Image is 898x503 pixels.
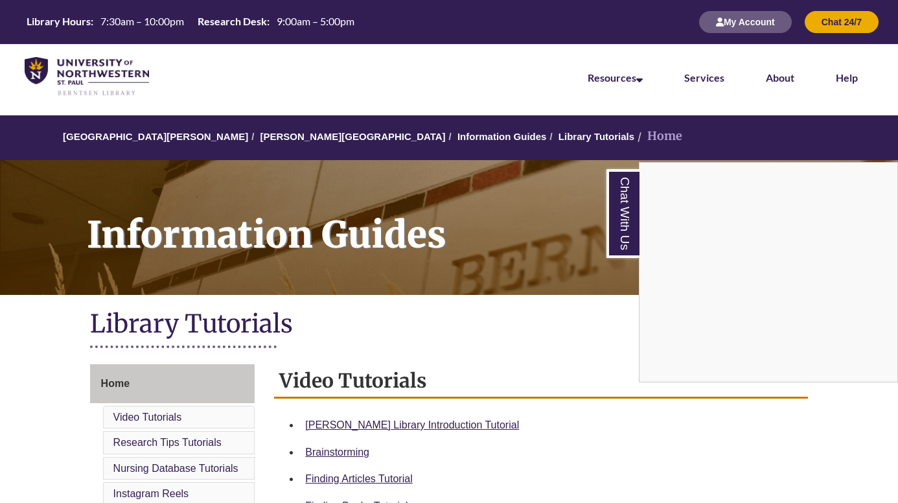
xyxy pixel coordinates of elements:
a: About [766,71,794,84]
a: Help [836,71,858,84]
a: Chat With Us [606,169,639,258]
div: Chat With Us [639,162,898,382]
img: UNWSP Library Logo [25,57,149,97]
a: Services [684,71,724,84]
iframe: Chat Widget [639,163,897,382]
a: Resources [588,71,643,84]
